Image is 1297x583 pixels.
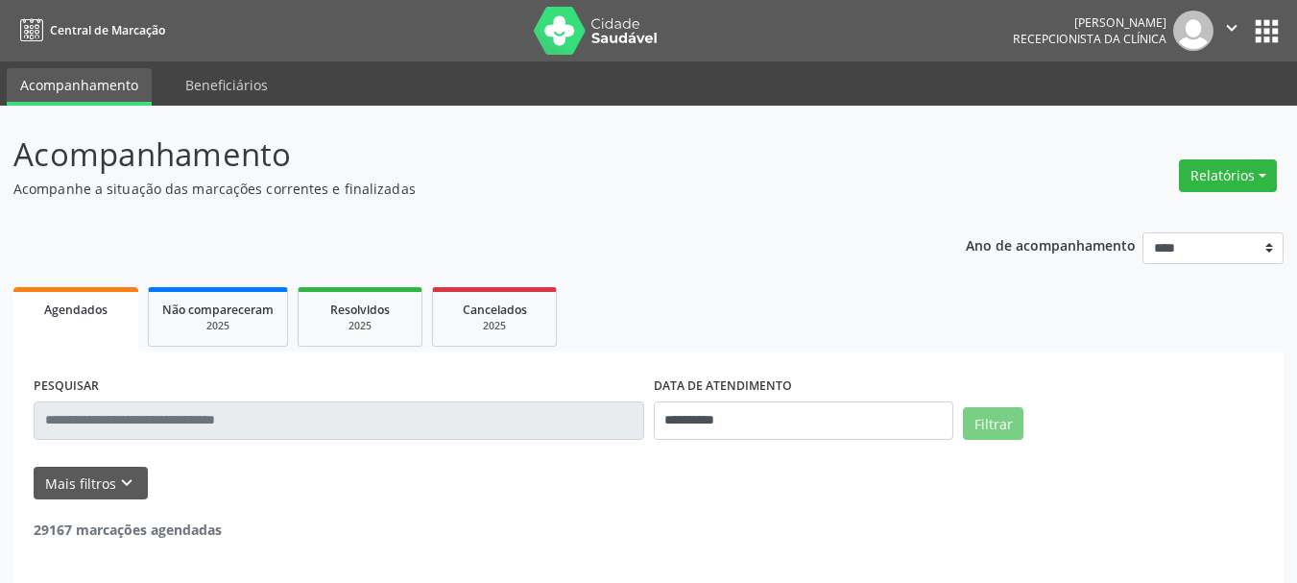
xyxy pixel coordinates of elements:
strong: 29167 marcações agendadas [34,521,222,539]
label: DATA DE ATENDIMENTO [654,372,792,401]
label: PESQUISAR [34,372,99,401]
span: Agendados [44,302,108,318]
button: Relatórios [1179,159,1277,192]
span: Resolvidos [330,302,390,318]
p: Ano de acompanhamento [966,232,1136,256]
p: Acompanhe a situação das marcações correntes e finalizadas [13,179,902,199]
div: [PERSON_NAME] [1013,14,1166,31]
img: img [1173,11,1213,51]
span: Não compareceram [162,302,274,318]
i: keyboard_arrow_down [116,473,137,494]
span: Central de Marcação [50,22,165,38]
div: 2025 [312,319,408,333]
p: Acompanhamento [13,131,902,179]
a: Beneficiários [172,68,281,102]
div: 2025 [446,319,542,333]
span: Cancelados [463,302,527,318]
i:  [1221,17,1242,38]
button: Filtrar [963,407,1023,440]
span: Recepcionista da clínica [1013,31,1166,47]
button: apps [1250,14,1284,48]
button: Mais filtroskeyboard_arrow_down [34,467,148,500]
a: Central de Marcação [13,14,165,46]
button:  [1213,11,1250,51]
a: Acompanhamento [7,68,152,106]
div: 2025 [162,319,274,333]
